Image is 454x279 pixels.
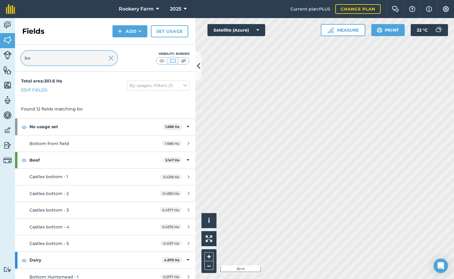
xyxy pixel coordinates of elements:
[207,24,265,36] button: Satellite (Azure)
[151,25,188,37] a: Set usage
[3,267,12,272] img: svg+xml;base64,PD94bWwgdmVyc2lvbj0iMS4wIiBlbmNvZGluZz0idXRmLTgiPz4KPCEtLSBHZW5lcmF0b3I6IEFkb2JlIE...
[15,219,195,235] a: Castles bottom - 40.4276 Ha
[3,81,12,90] img: svg+xml;base64,PHN2ZyB4bWxucz0iaHR0cDovL3d3dy53My5vcmcvMjAwMC9zdmciIHdpZHRoPSI1NiIgaGVpZ2h0PSI2MC...
[3,66,12,75] img: svg+xml;base64,PHN2ZyB4bWxucz0iaHR0cDovL3d3dy53My5vcmcvMjAwMC9zdmciIHdpZHRoPSI1NiIgaGVpZ2h0PSI2MC...
[29,141,69,146] span: Bottom front field
[434,259,448,273] div: Open Intercom Messenger
[15,135,195,152] a: Bottom front field1.686 Ha
[15,152,195,168] div: Beef2.147 Ha
[21,157,27,164] img: svg+xml;base64,PHN2ZyB4bWxucz0iaHR0cDovL3d3dy53My5vcmcvMjAwMC9zdmciIHdpZHRoPSIxOCIgaGVpZ2h0PSIyNC...
[29,191,69,196] span: Castles bottom - 2
[161,241,182,246] span: 0.4137 Ha
[21,78,62,84] strong: Total area : 301.6 Ha
[119,5,154,13] span: Rookery Farm
[432,24,444,36] img: svg+xml;base64,PD94bWwgdmVyc2lvbj0iMS4wIiBlbmNvZGluZz0idXRmLTgiPz4KPCEtLSBHZW5lcmF0b3I6IEFkb2JlIE...
[21,87,48,93] a: Edit fields
[169,58,176,64] img: svg+xml;base64,PHN2ZyB4bWxucz0iaHR0cDovL3d3dy53My5vcmcvMjAwMC9zdmciIHdpZHRoPSI1MCIgaGVpZ2h0PSI0MC...
[426,5,432,13] img: svg+xml;base64,PHN2ZyB4bWxucz0iaHR0cDovL3d3dy53My5vcmcvMjAwMC9zdmciIHdpZHRoPSIxNyIgaGVpZ2h0PSIxNy...
[15,202,195,218] a: Castles bottom - 30.4377 Ha
[165,125,179,129] strong: 1.686 Ha
[160,224,182,229] span: 0.4276 Ha
[29,119,163,135] strong: No usage set
[162,141,182,146] span: 1.686 Ha
[29,224,69,230] span: Castles bottom - 4
[29,207,69,213] span: Castles bottom - 3
[3,96,12,105] img: svg+xml;base64,PD94bWwgdmVyc2lvbj0iMS4wIiBlbmNvZGluZz0idXRmLTgiPz4KPCEtLSBHZW5lcmF0b3I6IEFkb2JlIE...
[29,174,68,179] span: Castles bottom - 1
[112,25,147,37] button: Add
[170,5,181,13] span: 2025
[442,6,449,12] img: A cog icon
[180,58,187,64] img: svg+xml;base64,PHN2ZyB4bWxucz0iaHR0cDovL3d3dy53My5vcmcvMjAwMC9zdmciIHdpZHRoPSI1MCIgaGVpZ2h0PSI0MC...
[164,258,179,262] strong: 4.879 Ha
[127,81,189,90] button: By usages, Filters (1)
[206,235,212,242] img: Four arrows, one pointing top left, one top right, one bottom right and the last bottom left
[15,169,195,185] a: Castles bottom - 10.4318 Ha
[327,27,333,33] img: Ruler icon
[377,26,382,34] img: svg+xml;base64,PHN2ZyB4bWxucz0iaHR0cDovL3d3dy53My5vcmcvMjAwMC9zdmciIHdpZHRoPSIxOSIgaGVpZ2h0PSIyNC...
[15,185,195,202] a: Castles bottom - 20.4362 Ha
[204,252,213,261] button: +
[321,24,365,36] button: Measure
[3,36,12,45] img: svg+xml;base64,PHN2ZyB4bWxucz0iaHR0cDovL3d3dy53My5vcmcvMjAwMC9zdmciIHdpZHRoPSI1NiIgaGVpZ2h0PSI2MC...
[204,261,213,270] button: –
[15,100,195,118] div: Found 12 fields matching bo
[417,24,428,36] span: 22 ° C
[409,6,416,12] img: A question mark icon
[22,26,44,36] h2: Fields
[3,20,12,29] img: svg+xml;base64,PD94bWwgdmVyc2lvbj0iMS4wIiBlbmNvZGluZz0idXRmLTgiPz4KPCEtLSBHZW5lcmF0b3I6IEFkb2JlIE...
[160,191,182,196] span: 0.4362 Ha
[29,252,161,268] strong: Dairy
[29,152,163,168] strong: Beef
[21,51,117,65] input: Search
[3,111,12,120] img: svg+xml;base64,PD94bWwgdmVyc2lvbj0iMS4wIiBlbmNvZGluZz0idXRmLTgiPz4KPCEtLSBHZW5lcmF0b3I6IEFkb2JlIE...
[290,6,330,12] span: Current plan : PLUS
[392,6,399,12] img: Two speech bubbles overlapping with the left bubble in the forefront
[15,252,195,268] div: Dairy4.879 Ha
[6,4,15,14] img: fieldmargin Logo
[29,241,69,246] span: Castles bottom - 5
[3,141,12,150] img: svg+xml;base64,PD94bWwgdmVyc2lvbj0iMS4wIiBlbmNvZGluZz0idXRmLTgiPz4KPCEtLSBHZW5lcmF0b3I6IEFkb2JlIE...
[208,217,210,224] span: i
[15,119,195,135] div: No usage set1.686 Ha
[335,4,381,14] a: Change plan
[165,158,179,162] strong: 2.147 Ha
[108,54,114,62] img: svg+xml;base64,PHN2ZyB4bWxucz0iaHR0cDovL3d3dy53My5vcmcvMjAwMC9zdmciIHdpZHRoPSIyMiIgaGVpZ2h0PSIzMC...
[156,51,189,56] div: Visibility: Border
[118,28,122,35] img: svg+xml;base64,PHN2ZyB4bWxucz0iaHR0cDovL3d3dy53My5vcmcvMjAwMC9zdmciIHdpZHRoPSIxNCIgaGVpZ2h0PSIyNC...
[15,235,195,252] a: Castles bottom - 50.4137 Ha
[3,51,12,59] img: svg+xml;base64,PD94bWwgdmVyc2lvbj0iMS4wIiBlbmNvZGluZz0idXRmLTgiPz4KPCEtLSBHZW5lcmF0b3I6IEFkb2JlIE...
[411,24,448,36] button: 22 °C
[201,213,216,228] button: i
[3,126,12,135] img: svg+xml;base64,PD94bWwgdmVyc2lvbj0iMS4wIiBlbmNvZGluZz0idXRmLTgiPz4KPCEtLSBHZW5lcmF0b3I6IEFkb2JlIE...
[21,123,27,131] img: svg+xml;base64,PHN2ZyB4bWxucz0iaHR0cDovL3d3dy53My5vcmcvMjAwMC9zdmciIHdpZHRoPSIxOCIgaGVpZ2h0PSIyNC...
[158,58,166,64] img: svg+xml;base64,PHN2ZyB4bWxucz0iaHR0cDovL3d3dy53My5vcmcvMjAwMC9zdmciIHdpZHRoPSI1MCIgaGVpZ2h0PSI0MC...
[21,257,27,264] img: svg+xml;base64,PHN2ZyB4bWxucz0iaHR0cDovL3d3dy53My5vcmcvMjAwMC9zdmciIHdpZHRoPSIxOCIgaGVpZ2h0PSIyNC...
[3,156,12,165] img: svg+xml;base64,PD94bWwgdmVyc2lvbj0iMS4wIiBlbmNvZGluZz0idXRmLTgiPz4KPCEtLSBHZW5lcmF0b3I6IEFkb2JlIE...
[160,207,182,212] span: 0.4377 Ha
[161,174,182,179] span: 0.4318 Ha
[371,24,405,36] button: Print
